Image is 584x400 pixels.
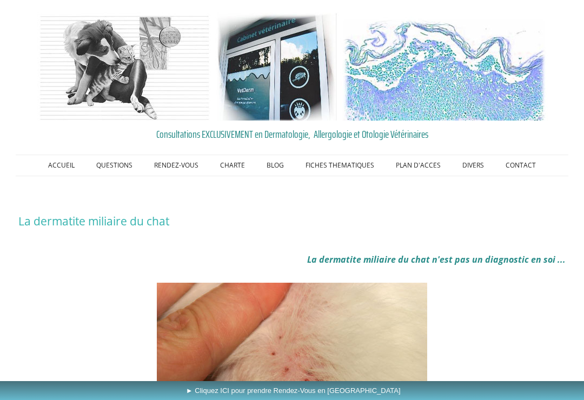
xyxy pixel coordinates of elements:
[495,155,547,176] a: CONTACT
[18,214,566,228] h1: La dermatite miliaire du chat
[209,155,256,176] a: CHARTE
[256,155,295,176] a: BLOG
[37,155,85,176] a: ACCUEIL
[143,155,209,176] a: RENDEZ-VOUS
[18,126,566,142] a: Consultations EXCLUSIVEMENT en Dermatologie, Allergologie et Otologie Vétérinaires
[385,155,452,176] a: PLAN D'ACCES
[295,155,385,176] a: FICHES THEMATIQUES
[307,254,566,265] b: La dermatite miliaire du chat n'est pas un diagnostic en soi ...
[85,155,143,176] a: QUESTIONS
[186,386,401,395] span: ► Cliquez ICI pour prendre Rendez-Vous en [GEOGRAPHIC_DATA]
[452,155,495,176] a: DIVERS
